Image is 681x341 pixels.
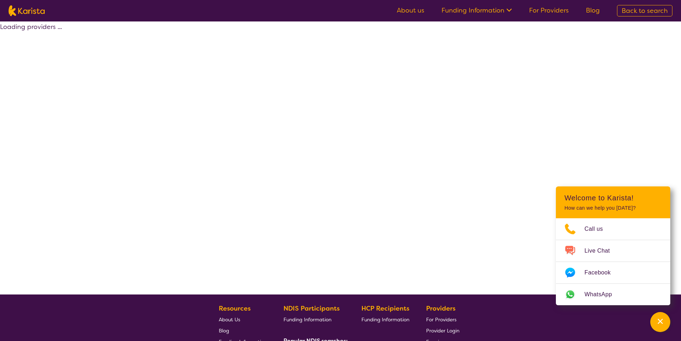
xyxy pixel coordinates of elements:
[219,327,229,334] span: Blog
[361,314,409,325] a: Funding Information
[556,186,670,305] div: Channel Menu
[219,314,267,325] a: About Us
[283,304,340,313] b: NDIS Participants
[622,6,668,15] span: Back to search
[617,5,672,16] a: Back to search
[584,224,612,234] span: Call us
[283,316,331,323] span: Funding Information
[584,267,619,278] span: Facebook
[441,6,512,15] a: Funding Information
[426,316,457,323] span: For Providers
[426,314,459,325] a: For Providers
[584,245,618,256] span: Live Chat
[219,316,240,323] span: About Us
[556,218,670,305] ul: Choose channel
[564,205,662,211] p: How can we help you [DATE]?
[361,304,409,313] b: HCP Recipients
[426,304,455,313] b: Providers
[529,6,569,15] a: For Providers
[397,6,424,15] a: About us
[556,284,670,305] a: Web link opens in a new tab.
[426,325,459,336] a: Provider Login
[426,327,459,334] span: Provider Login
[650,312,670,332] button: Channel Menu
[564,194,662,202] h2: Welcome to Karista!
[219,325,267,336] a: Blog
[361,316,409,323] span: Funding Information
[584,289,621,300] span: WhatsApp
[283,314,345,325] a: Funding Information
[586,6,600,15] a: Blog
[219,304,251,313] b: Resources
[9,5,45,16] img: Karista logo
